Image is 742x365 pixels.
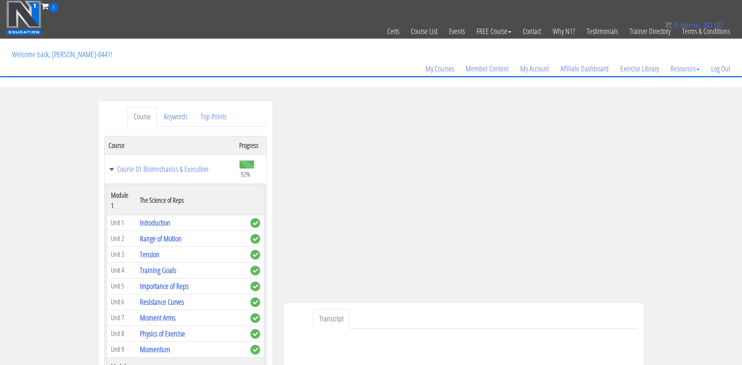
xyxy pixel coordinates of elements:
td: Unit 3 [107,246,136,262]
span: 0 [49,3,58,12]
a: Log Out [705,50,736,87]
span: complete [250,313,260,323]
td: Unit 1 [107,215,136,231]
a: Transcript [313,309,350,329]
a: Introduction [140,217,170,228]
span: 92% [241,170,250,178]
a: Course [128,107,157,127]
a: Exercise Library [614,50,665,87]
a: Resistance Curves [140,297,184,307]
a: My Account [514,50,555,87]
a: Top Points [194,107,233,127]
a: Keywords [158,107,194,127]
img: icon11.png [664,21,672,29]
img: n1-education [6,0,41,35]
td: Unit 5 [107,278,136,294]
bdi: 0.00 [703,21,723,29]
a: Terms & Conditions [676,12,736,50]
p: Welcome back, [PERSON_NAME]-8441! [6,39,118,70]
th: Module 1 [107,186,136,215]
td: Unit 4 [107,262,136,278]
span: complete [250,345,260,355]
td: Unit 8 [107,326,136,341]
th: The Science of Reps [136,186,247,215]
a: My Courses [420,50,460,87]
a: Certs [381,12,405,50]
span: complete [250,329,260,339]
span: complete [250,297,260,307]
a: 0 [41,1,58,11]
span: items: [681,21,701,29]
td: Unit 9 [107,341,136,357]
span: 0 [674,21,678,29]
a: Events [443,12,471,50]
span: complete [250,266,260,275]
a: Moment Arms [140,312,175,323]
a: Course List [405,12,443,50]
a: Why N1? [547,12,581,50]
a: Resources [665,50,705,87]
span: $ [703,21,708,29]
a: Tension [140,249,160,260]
td: Unit 7 [107,310,136,326]
th: Progress [235,136,267,154]
a: Contact [517,12,547,50]
a: Affiliate Dashboard [555,50,614,87]
a: Member Content [460,50,514,87]
a: Momentum [140,344,170,355]
span: complete [250,218,260,228]
td: Unit 2 [107,231,136,246]
span: complete [250,250,260,260]
a: Range of Motion [140,233,182,244]
a: FREE Course [471,12,517,50]
a: Importance of Reps [140,281,189,291]
th: Course [105,136,235,154]
span: complete [250,234,260,244]
a: Training Goals [140,265,176,275]
a: 0 items: $0.00 [664,21,723,29]
a: Trainer Directory [624,12,676,50]
span: complete [250,282,260,291]
td: Unit 6 [107,294,136,310]
a: Course 01 Biomechanics & Execution [109,165,231,173]
a: Testimonials [581,12,624,50]
a: Physics of Exercise [140,328,185,339]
